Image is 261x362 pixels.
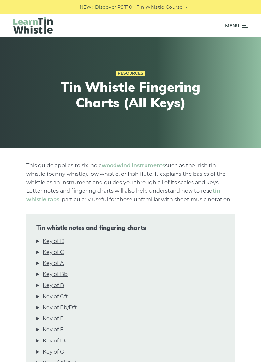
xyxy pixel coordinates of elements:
[43,303,77,312] a: Key of Eb/D#
[43,259,64,268] a: Key of A
[102,162,165,169] a: woodwind instruments
[43,281,64,290] a: Key of B
[36,224,225,231] span: Tin whistle notes and fingering charts
[43,292,68,301] a: Key of C#
[43,348,64,356] a: Key of G
[13,17,53,34] img: LearnTinWhistle.com
[26,161,235,204] p: This guide applies to six-hole such as the Irish tin whistle (penny whistle), low whistle, or Iri...
[43,270,68,279] a: Key of Bb
[225,18,239,34] span: Menu
[43,237,64,245] a: Key of D
[43,337,67,345] a: Key of F#
[43,314,64,323] a: Key of E
[42,79,219,110] h1: Tin Whistle Fingering Charts (All Keys)
[43,248,64,257] a: Key of C
[43,326,63,334] a: Key of F
[116,71,145,76] a: Resources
